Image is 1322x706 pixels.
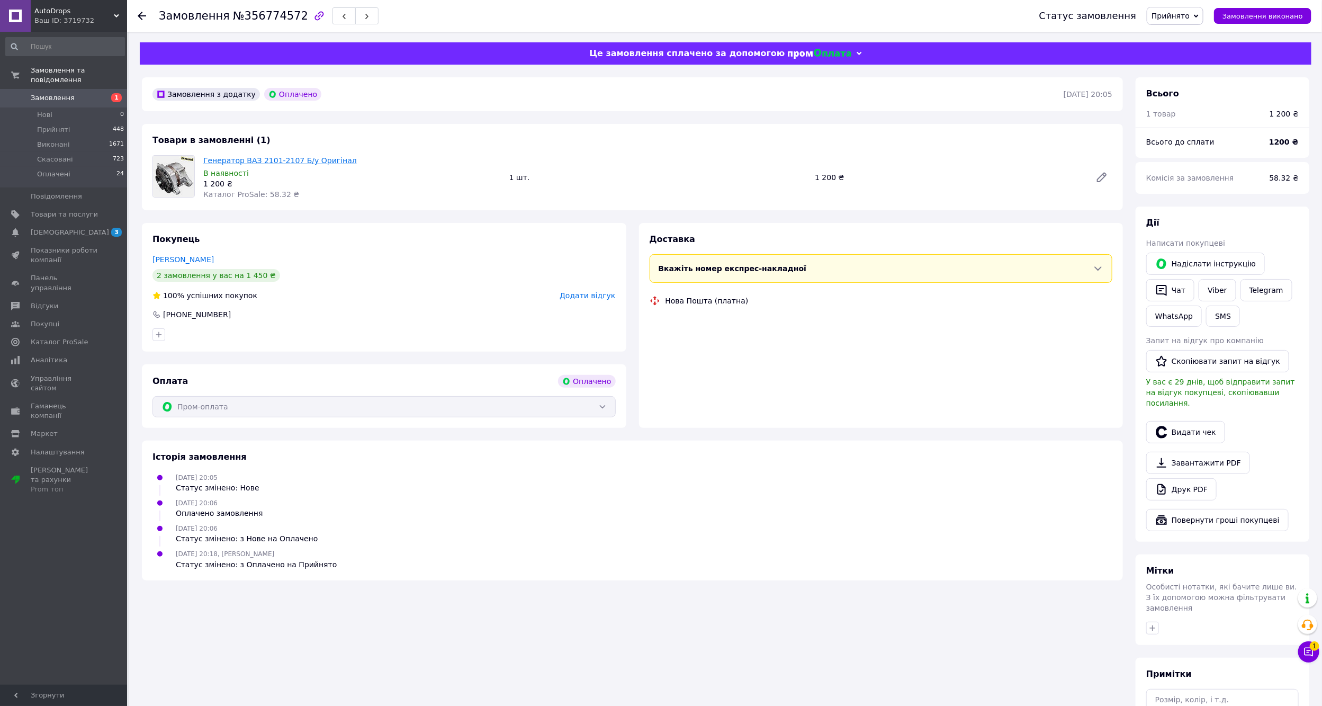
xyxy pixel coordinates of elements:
[1270,109,1299,119] div: 1 200 ₴
[203,178,501,189] div: 1 200 ₴
[152,376,188,386] span: Оплата
[1240,279,1292,301] a: Telegram
[1146,88,1179,99] span: Всього
[138,11,146,21] div: Повернутися назад
[163,291,184,300] span: 100%
[659,264,807,273] span: Вкажіть номер експрес-накладної
[176,550,274,558] span: [DATE] 20:18, [PERSON_NAME]
[1146,421,1225,443] button: Видати чек
[176,508,263,519] div: Оплачено замовлення
[109,140,124,149] span: 1671
[176,499,218,507] span: [DATE] 20:06
[152,255,214,264] a: [PERSON_NAME]
[152,452,247,462] span: Історія замовлення
[1146,350,1289,372] button: Скопіювати запит на відгук
[31,337,88,347] span: Каталог ProSale
[1064,90,1112,99] time: [DATE] 20:05
[1298,641,1319,663] button: Чат з покупцем1
[1146,509,1289,531] button: Повернути гроші покупцеві
[37,155,73,164] span: Скасовані
[1146,669,1192,679] span: Примітки
[31,319,59,329] span: Покупці
[788,49,851,59] img: evopay logo
[176,559,337,570] div: Статус змінено: з Оплачено на Прийнято
[203,169,249,177] span: В наявності
[203,190,299,199] span: Каталог ProSale: 58.32 ₴
[34,16,127,25] div: Ваш ID: 3719732
[31,374,98,393] span: Управління сайтом
[1269,138,1299,146] b: 1200 ₴
[1310,640,1319,649] span: 1
[31,355,67,365] span: Аналітика
[5,37,125,56] input: Пошук
[31,93,75,103] span: Замовлення
[111,93,122,102] span: 1
[152,269,280,282] div: 2 замовлення у вас на 1 450 ₴
[1146,253,1265,275] button: Надіслати інструкцію
[1091,167,1112,188] a: Редагувати
[1206,306,1240,327] button: SMS
[1199,279,1236,301] a: Viber
[153,156,194,197] img: Генератор ВАЗ 2101-2107 Б/у Оригінал
[1152,12,1190,20] span: Прийнято
[560,291,615,300] span: Додати відгук
[811,170,1087,185] div: 1 200 ₴
[111,228,122,237] span: 3
[31,301,58,311] span: Відгуки
[1146,452,1250,474] a: Завантажити PDF
[31,192,82,201] span: Повідомлення
[34,6,114,16] span: AutoDrops
[31,485,98,494] div: Prom топ
[31,66,127,85] span: Замовлення та повідомлення
[1146,218,1159,228] span: Дії
[31,228,109,237] span: [DEMOGRAPHIC_DATA]
[31,429,58,439] span: Маркет
[1146,336,1264,345] span: Запит на відгук про компанію
[152,234,200,244] span: Покупець
[152,88,260,101] div: Замовлення з додатку
[1146,239,1225,247] span: Написати покупцеві
[203,156,357,165] a: Генератор ВАЗ 2101-2107 Б/у Оригінал
[663,296,751,306] div: Нова Пошта (платна)
[558,375,615,388] div: Оплачено
[162,309,232,320] div: [PHONE_NUMBER]
[31,246,98,265] span: Показники роботи компанії
[113,155,124,164] span: 723
[113,125,124,135] span: 448
[176,525,218,532] span: [DATE] 20:06
[159,10,230,22] span: Замовлення
[1146,110,1176,118] span: 1 товар
[120,110,124,120] span: 0
[505,170,811,185] div: 1 шт.
[1146,174,1234,182] span: Комісія за замовлення
[1214,8,1311,24] button: Замовлення виконано
[1146,279,1194,301] button: Чат
[31,210,98,219] span: Товари та послуги
[176,533,318,544] div: Статус змінено: з Нове на Оплачено
[264,88,321,101] div: Оплачено
[31,273,98,292] span: Панель управління
[650,234,696,244] span: Доставка
[37,110,52,120] span: Нові
[1146,378,1295,407] span: У вас є 29 днів, щоб відправити запит на відгук покупцеві, скопіювавши посилання.
[176,482,259,493] div: Статус змінено: Нове
[31,448,85,457] span: Налаштування
[31,466,98,495] span: [PERSON_NAME] та рахунки
[1146,478,1217,501] a: Друк PDF
[233,10,308,22] span: №356774572
[1146,583,1297,612] span: Особисті нотатки, які бачите лише ви. З їх допомогою можна фільтрувати замовлення
[1222,12,1303,20] span: Замовлення виконано
[116,169,124,179] span: 24
[37,125,70,135] span: Прийняті
[152,290,257,301] div: успішних покупок
[1039,11,1137,21] div: Статус замовлення
[1146,306,1202,327] a: WhatsApp
[1146,138,1215,146] span: Всього до сплати
[31,401,98,421] span: Гаманець компанії
[37,140,70,149] span: Виконані
[176,474,218,481] span: [DATE] 20:05
[1146,566,1174,576] span: Мітки
[37,169,70,179] span: Оплачені
[152,135,271,145] span: Товари в замовленні (1)
[1270,174,1299,182] span: 58.32 ₴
